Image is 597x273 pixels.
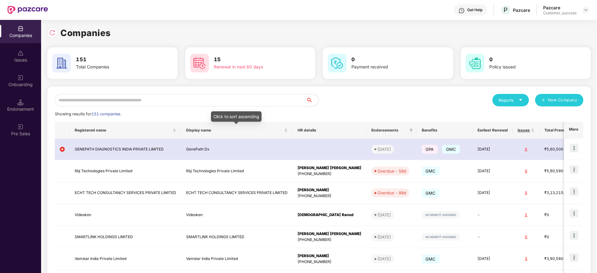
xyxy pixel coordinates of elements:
th: Earliest Renewal [472,122,513,139]
img: icon [570,253,578,262]
div: Get Help [467,7,482,12]
td: [DATE] [472,182,513,204]
span: GMC [442,145,460,154]
th: Registered name [70,122,181,139]
div: Policy issued [489,64,568,71]
img: svg+xml;base64,PHN2ZyBpZD0iSXNzdWVzX2Rpc2FibGVkIiB4bWxucz0iaHR0cDovL3d3dy53My5vcmcvMjAwMC9zdmciIH... [17,50,24,56]
div: ₹5,60,500 [544,146,576,152]
img: icon [570,231,578,240]
button: plusNew Company [535,94,583,106]
td: SMARTLINK HOLDINGS LIMITED [70,226,181,248]
span: Registered name [75,128,172,133]
span: Endorsements [371,128,407,133]
img: icon [570,209,578,218]
img: svg+xml;base64,PHN2ZyBpZD0iSGVscC0zMngzMiIgeG1sbnM9Imh0dHA6Ly93d3cudzMub3JnLzIwMDAvc3ZnIiB3aWR0aD... [458,7,465,14]
img: svg+xml;base64,PHN2ZyB4bWxucz0iaHR0cDovL3d3dy53My5vcmcvMjAwMC9zdmciIHdpZHRoPSIxMjIiIGhlaWdodD0iMj... [422,211,460,219]
div: [PHONE_NUMBER] [298,237,361,243]
div: [DATE] [378,234,391,240]
span: plus [541,98,545,103]
td: Rbj Technologies Private Limited [70,160,181,182]
div: 0 [518,168,534,174]
td: Videoken [70,204,181,226]
div: Total Companies [76,64,154,71]
img: svg+xml;base64,PHN2ZyB4bWxucz0iaHR0cDovL3d3dy53My5vcmcvMjAwMC9zdmciIHdpZHRoPSI2MCIgaGVpZ2h0PSI2MC... [190,54,209,72]
th: Display name [181,122,293,139]
img: svg+xml;base64,PHN2ZyB4bWxucz0iaHR0cDovL3d3dy53My5vcmcvMjAwMC9zdmciIHdpZHRoPSIxMiIgaGVpZ2h0PSIxMi... [60,147,65,152]
div: [DATE] [378,146,391,152]
th: Benefits [417,122,472,139]
div: ₹0 [544,212,576,218]
td: Vamstar India Private Limited [181,248,293,270]
div: Customer_success [543,11,576,16]
span: GPA [422,145,438,154]
img: svg+xml;base64,PHN2ZyB4bWxucz0iaHR0cDovL3d3dy53My5vcmcvMjAwMC9zdmciIHdpZHRoPSI2MCIgaGVpZ2h0PSI2MC... [52,54,71,72]
div: [PHONE_NUMBER] [298,171,361,177]
img: New Pazcare Logo [7,6,48,14]
td: [DATE] [472,248,513,270]
div: [PERSON_NAME] [PERSON_NAME] [298,165,361,171]
div: Click to sort ascending [210,111,262,122]
div: Pazcare [513,7,530,13]
img: svg+xml;base64,PHN2ZyB4bWxucz0iaHR0cDovL3d3dy53My5vcmcvMjAwMC9zdmciIHdpZHRoPSIxMjIiIGhlaWdodD0iMj... [422,233,460,241]
span: caret-down [519,98,523,102]
th: More [564,122,583,139]
td: - [472,226,513,248]
td: GenePath Dx [181,139,293,160]
span: filter [409,128,413,132]
span: Showing results for [55,112,121,116]
div: 0 [518,234,534,240]
td: - [472,204,513,226]
button: search [306,94,319,106]
img: svg+xml;base64,PHN2ZyB3aWR0aD0iMTQuNSIgaGVpZ2h0PSIxNC41IiB2aWV3Qm94PSIwIDAgMTYgMTYiIGZpbGw9Im5vbm... [17,99,24,105]
span: Display name [186,128,283,133]
th: Total Premium [539,122,581,139]
div: [DATE] [378,212,391,218]
div: Renewal in next 60 days [214,64,292,71]
h1: Companies [60,26,111,40]
span: P [504,6,508,14]
h3: 0 [351,56,430,64]
th: Issues [513,122,539,139]
img: svg+xml;base64,PHN2ZyBpZD0iRHJvcGRvd24tMzJ4MzIiIHhtbG5zPSJodHRwOi8vd3d3LnczLm9yZy8yMDAwL3N2ZyIgd2... [583,7,588,12]
h3: 15 [214,56,292,64]
td: SMARTLINK HOLDINGS LIMITED [181,226,293,248]
span: New Company [548,97,577,103]
div: 0 [518,190,534,196]
div: ₹3,13,215.66 [544,190,576,196]
div: ₹3,90,580 [544,256,576,262]
h3: 0 [489,56,568,64]
img: icon [570,165,578,174]
div: Overdue - 56d [378,168,406,174]
img: icon [570,144,578,152]
div: 0 [518,146,534,152]
span: 151 companies. [92,112,121,116]
th: HR details [293,122,366,139]
span: filter [408,127,414,134]
div: ₹5,90,590 [544,168,576,174]
td: [DATE] [472,139,513,160]
img: icon [570,187,578,196]
span: Issues [518,128,530,133]
td: Rbj Technologies Private Limited [181,160,293,182]
div: ₹0 [544,234,576,240]
div: Reports [499,97,523,103]
img: svg+xml;base64,PHN2ZyB4bWxucz0iaHR0cDovL3d3dy53My5vcmcvMjAwMC9zdmciIHdpZHRoPSI2MCIgaGVpZ2h0PSI2MC... [466,54,484,72]
span: search [306,98,318,103]
td: Vamstar India Private Limited [70,248,181,270]
div: [PHONE_NUMBER] [298,259,361,265]
img: svg+xml;base64,PHN2ZyB3aWR0aD0iMjAiIGhlaWdodD0iMjAiIHZpZXdCb3g9IjAgMCAyMCAyMCIgZmlsbD0ibm9uZSIgeG... [17,75,24,81]
h3: 151 [76,56,154,64]
img: svg+xml;base64,PHN2ZyBpZD0iUmVsb2FkLTMyeDMyIiB4bWxucz0iaHR0cDovL3d3dy53My5vcmcvMjAwMC9zdmciIHdpZH... [49,30,55,36]
div: 2 [518,212,534,218]
div: [PERSON_NAME] [PERSON_NAME] [298,231,361,237]
td: ECHT TECH CONSULTANCY SERVICES PRIVATE LIMITED [70,182,181,204]
span: GMC [422,167,440,175]
div: 3 [518,256,534,262]
td: GENEPATH DIAGNOSTICS INDIA PRIVATE LIMITED [70,139,181,160]
div: [DATE] [378,256,391,262]
td: [DATE] [472,160,513,182]
div: [DEMOGRAPHIC_DATA] Raned [298,212,361,218]
div: Pazcare [543,5,576,11]
div: Payment received [351,64,430,71]
td: ECHT TECH CONSULTANCY SERVICES PRIVATE LIMITED [181,182,293,204]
